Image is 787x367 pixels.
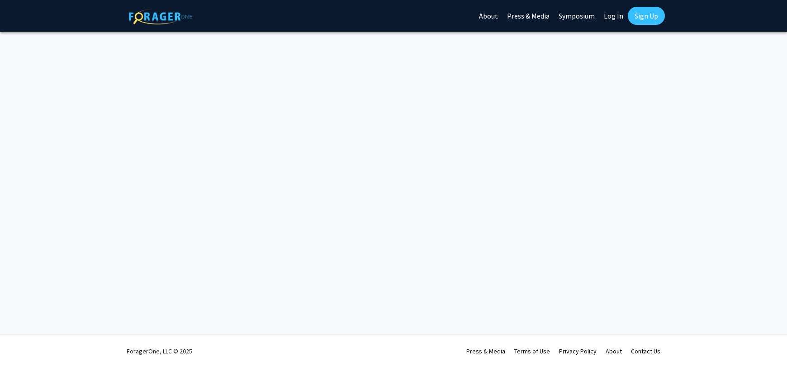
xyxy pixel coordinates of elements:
a: Contact Us [631,347,660,355]
img: ForagerOne Logo [129,9,192,24]
a: Privacy Policy [559,347,597,355]
div: ForagerOne, LLC © 2025 [127,335,192,367]
a: Sign Up [628,7,665,25]
a: About [606,347,622,355]
a: Terms of Use [514,347,550,355]
a: Press & Media [466,347,505,355]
